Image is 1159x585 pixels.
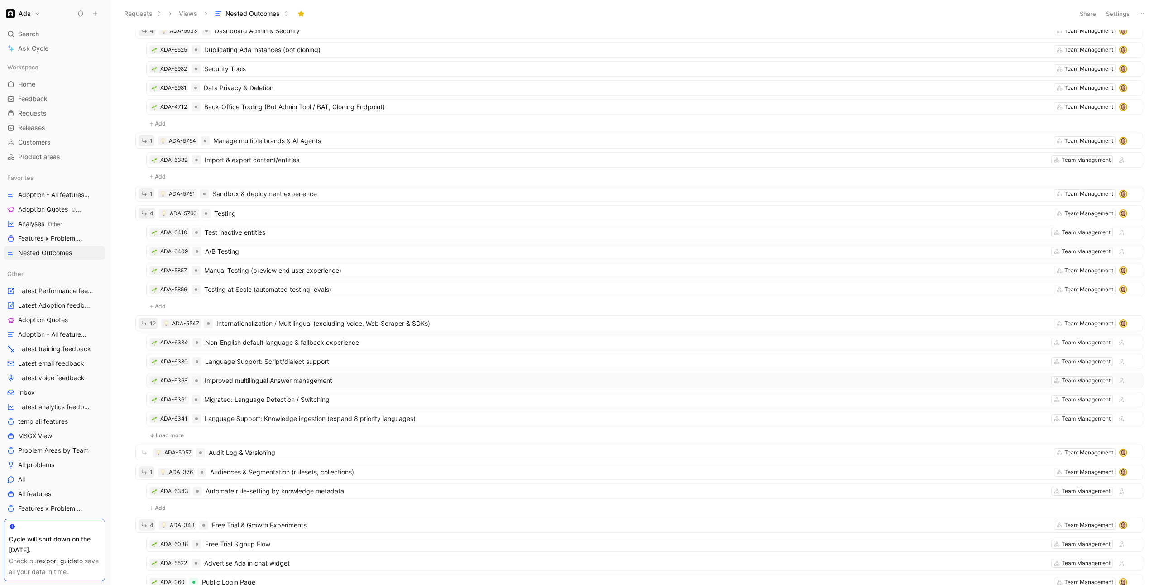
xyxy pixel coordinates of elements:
[18,29,39,39] span: Search
[175,7,201,20] button: Views
[1062,540,1111,549] div: Team Management
[146,335,1143,350] a: 🌱ADA-6384Non-English default language & fallback experienceTeam Management
[152,158,157,163] img: 🌱
[152,230,157,236] img: 🌱
[135,205,1143,221] a: 4💡ADA-5760TestingTeam Managementavatar
[152,105,157,110] img: 🌱
[18,315,68,324] span: Adoption Quotes
[4,299,105,312] a: Latest Adoption feedback
[1120,191,1126,197] img: avatar
[204,558,1048,569] span: Advertise Ada in chat widget
[1062,559,1111,568] div: Team Management
[1062,155,1111,164] div: Team Management
[120,7,166,20] button: Requests
[160,138,166,144] img: 💡
[18,460,54,469] span: All problems
[48,221,62,227] span: Other
[151,358,158,365] button: 🌱
[163,321,169,326] img: 💡
[169,136,196,145] div: ADA-5764
[160,45,187,54] div: ADA-6525
[4,121,105,135] a: Releases
[170,209,197,218] div: ADA-5760
[4,328,105,341] a: Adoption - All features & problem areas
[160,247,188,256] div: ADA-6409
[146,263,1143,278] a: 🌱ADA-5857Manual Testing (preview end user experience)Team Managementavatar
[151,286,158,293] div: 🌱
[18,138,51,147] span: Customers
[146,537,1143,552] a: 🌱ADA-6038Free Trial Signup FlowTeam Management
[146,301,169,312] button: Add
[152,542,157,547] img: 🌱
[225,9,280,18] span: Nested Outcomes
[151,229,158,236] button: 🌱
[163,320,169,327] div: 💡
[1064,209,1113,218] div: Team Management
[216,318,1050,329] span: Internationalization / Multilingual (excluding Voice, Web Scraper & SDKs)
[4,150,105,164] a: Product areas
[213,135,1050,146] span: Manage multiple brands & AI Agents
[161,211,167,216] img: 💡
[139,466,154,478] button: 1
[160,469,166,475] img: 💡
[4,7,43,20] button: AdaAda
[18,205,82,214] span: Adoption Quotes
[4,42,105,55] a: Ask Cycle
[139,519,155,531] button: 4
[1120,469,1126,475] img: avatar
[1120,66,1126,72] img: avatar
[1064,285,1113,294] div: Team Management
[135,133,1143,149] a: 1💡ADA-5764Manage multiple brands & AI AgentsTeam Managementavatar
[4,27,105,41] div: Search
[4,267,105,573] div: OtherLatest Performance feedbackLatest Adoption feedbackAdoption QuotesAdoption - All features & ...
[4,502,105,515] a: Features x Problem Area
[151,541,158,547] button: 🌱
[146,282,1143,297] a: 🌱ADA-5856Testing at Scale (automated testing, evals)Team Managementavatar
[151,248,158,255] div: 🌱
[150,522,153,528] span: 4
[18,475,25,484] span: All
[18,344,91,353] span: Latest training feedback
[7,269,24,278] span: Other
[1062,338,1111,347] div: Team Management
[135,315,1143,331] a: 12💡ADA-5547Internationalization / Multilingual (excluding Voice, Web Scraper & SDKs)Team Manageme...
[161,28,167,34] div: 💡
[146,483,1143,499] a: 🌱ADA-6343Automate rule-setting by knowledge metadataTeam Management
[170,26,197,35] div: ADA-5933
[152,268,157,274] img: 🌱
[1120,104,1126,110] img: avatar
[160,228,187,237] div: ADA-6410
[4,267,105,280] div: Other
[1120,85,1126,91] img: avatar
[151,66,158,72] button: 🌱
[1062,247,1111,256] div: Team Management
[160,357,188,366] div: ADA-6380
[4,246,105,260] a: Nested Outcomes
[205,337,1048,348] span: Non-English default language & fallback experience
[4,386,105,399] a: Inbox
[1064,319,1113,328] div: Team Management
[135,464,1143,480] a: 1💡ADA-376Audiences & Segmentation (rulesets, collections)Team Managementavatar
[155,450,162,456] button: 💡
[209,447,1050,458] span: Audit Log & Versioning
[18,489,51,498] span: All features
[160,83,187,92] div: ADA-5981
[152,378,157,384] img: 🌱
[4,284,105,298] a: Latest Performance feedback
[18,359,84,368] span: Latest email feedback
[4,473,105,486] a: All
[18,80,35,89] span: Home
[205,227,1048,238] span: Test inactive entities
[1120,286,1126,293] img: avatar
[4,217,105,231] a: AnalysesOther
[18,234,86,243] span: Features x Problem Area
[18,109,47,118] span: Requests
[4,487,105,501] a: All features
[1064,136,1113,145] div: Team Management
[146,244,1143,259] a: 🌱ADA-6409A/B TestingTeam Management
[1062,357,1111,366] div: Team Management
[1064,83,1113,92] div: Team Management
[1102,7,1134,20] button: Settings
